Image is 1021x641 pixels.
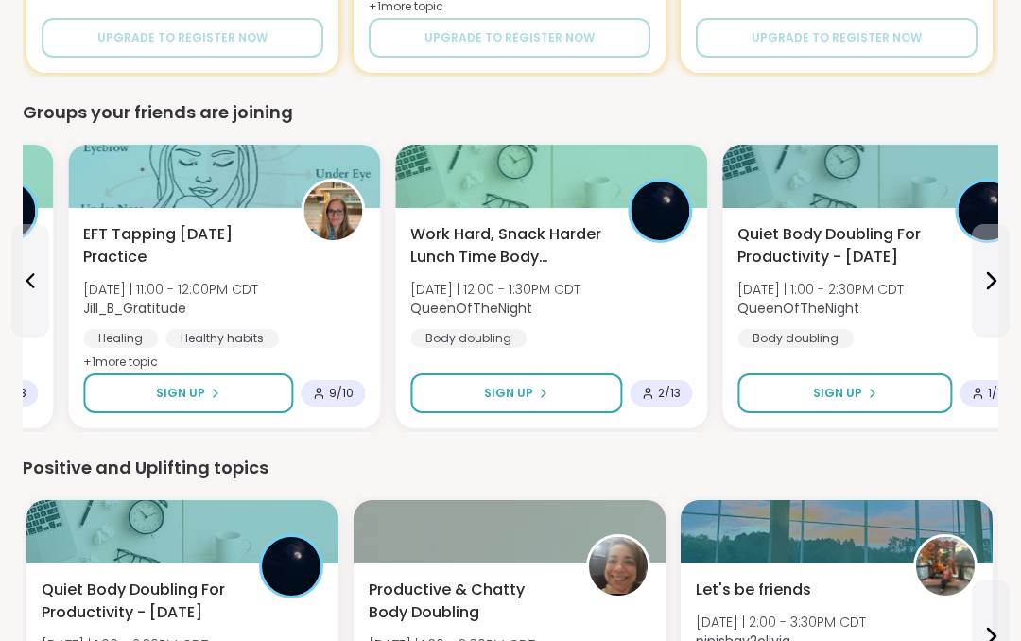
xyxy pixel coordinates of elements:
span: [DATE] | 12:00 - 1:30PM CDT [410,280,580,299]
button: Upgrade to register now [42,18,323,58]
b: QueenOfTheNight [737,299,859,318]
span: Upgrade to register now [424,29,595,46]
span: Upgrade to register now [97,29,268,46]
span: [DATE] | 1:00 - 2:30PM CDT [737,280,904,299]
span: Sign Up [484,385,533,402]
button: Upgrade to register now [369,18,650,58]
span: Productive & Chatty Body Doubling [369,579,565,624]
img: Jill_B_Gratitude [303,182,362,240]
span: Let's be friends [696,579,811,601]
div: Healing [83,329,158,348]
img: pipishay2olivia [916,537,975,596]
span: Sign Up [156,385,205,402]
div: Body doubling [737,329,854,348]
img: QueenOfTheNight [958,182,1016,240]
span: Upgrade to register now [752,29,922,46]
div: Healthy habits [165,329,279,348]
span: 2 / 13 [658,386,681,401]
span: 9 / 10 [329,386,354,401]
b: QueenOfTheNight [410,299,532,318]
button: Sign Up [83,373,293,413]
b: Jill_B_Gratitude [83,299,186,318]
span: EFT Tapping [DATE] Practice [83,223,280,269]
span: Sign Up [813,385,862,402]
button: Sign Up [410,373,622,413]
img: QueenOfTheNight [631,182,689,240]
span: Quiet Body Doubling For Productivity - [DATE] [42,579,238,624]
div: Positive and Uplifting topics [23,455,998,481]
span: 1 / 13 [7,386,26,401]
span: [DATE] | 11:00 - 12:00PM CDT [83,280,258,299]
div: Groups your friends are joining [23,99,998,126]
span: 1 / 13 [988,386,1008,401]
img: QueenOfTheNight [262,537,320,596]
span: Quiet Body Doubling For Productivity - [DATE] [737,223,934,269]
div: Body doubling [410,329,527,348]
span: Work Hard, Snack Harder Lunch Time Body Doubling [410,223,607,269]
button: Sign Up [737,373,952,413]
span: [DATE] | 2:00 - 3:30PM CDT [696,613,866,632]
button: Upgrade to register now [696,18,978,58]
img: Monica2025 [589,537,648,596]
